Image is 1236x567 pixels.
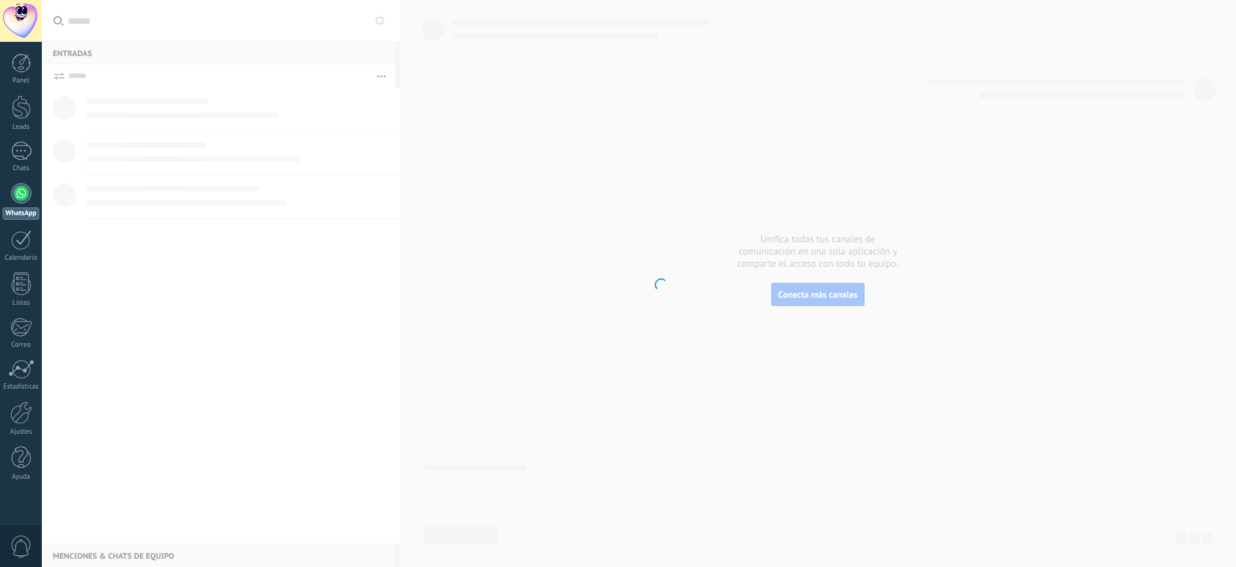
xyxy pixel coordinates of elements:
div: Ayuda [3,473,40,481]
div: Correo [3,341,40,349]
div: Chats [3,164,40,173]
div: Panel [3,77,40,85]
div: Estadísticas [3,383,40,391]
div: Listas [3,299,40,307]
div: WhatsApp [3,207,39,220]
div: Calendario [3,254,40,262]
div: Leads [3,123,40,131]
div: Ajustes [3,428,40,436]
